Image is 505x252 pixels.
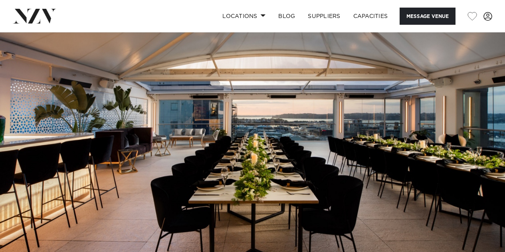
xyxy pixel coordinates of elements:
button: Message Venue [400,8,455,25]
a: Capacities [347,8,394,25]
a: Locations [216,8,272,25]
img: nzv-logo.png [13,9,56,23]
a: BLOG [272,8,301,25]
a: SUPPLIERS [301,8,347,25]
